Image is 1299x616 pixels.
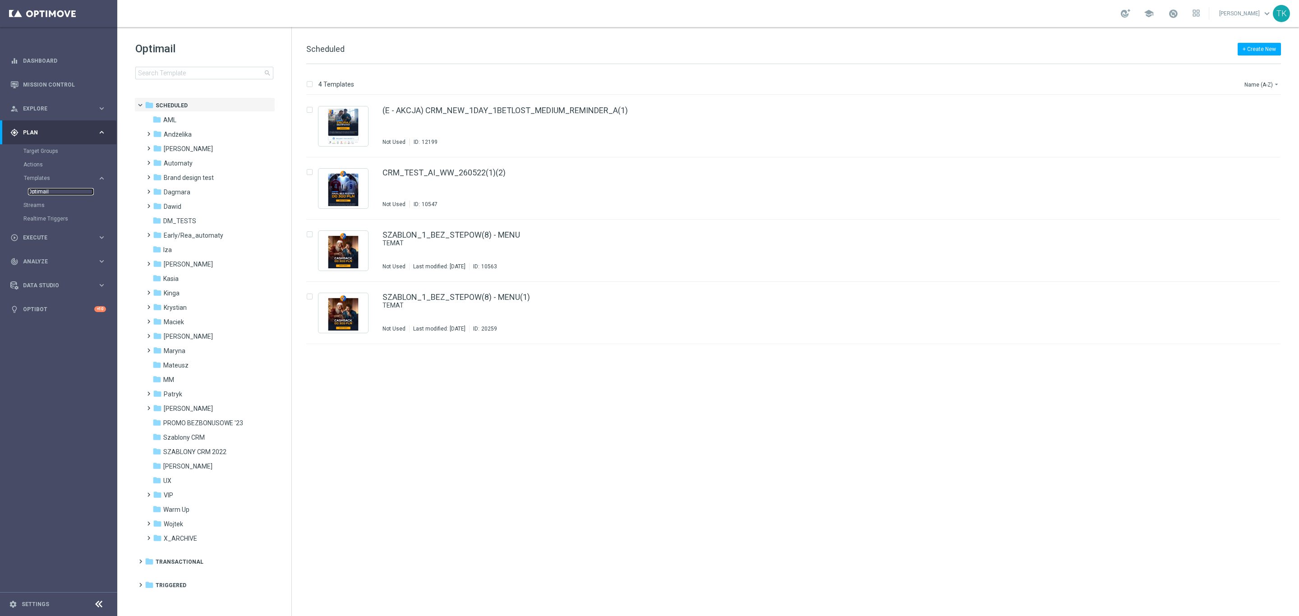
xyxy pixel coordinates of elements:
span: Mateusz [163,361,189,369]
div: 10563 [481,263,497,270]
i: lightbulb [10,305,18,313]
span: Early/Rea_automaty [164,231,223,239]
div: Last modified: [DATE] [410,263,469,270]
button: lightbulb Optibot +10 [10,306,106,313]
span: Execute [23,235,97,240]
span: Automaty [164,159,193,167]
i: folder [152,245,161,254]
span: Scheduled [156,101,188,110]
span: Analyze [23,259,97,264]
span: Maciek [164,318,184,326]
img: 10547.jpeg [321,171,366,206]
span: Szablony CRM [163,433,205,441]
button: Data Studio keyboard_arrow_right [10,282,106,289]
div: Explore [10,105,97,113]
i: folder [153,331,162,340]
span: Iza [163,246,172,254]
div: track_changes Analyze keyboard_arrow_right [10,258,106,265]
span: VIP [164,491,173,499]
span: search [264,69,271,77]
a: Realtime Triggers [23,215,94,222]
i: folder [153,230,162,239]
a: CRM_TEST_AI_WW_260522(1)(2) [382,169,506,177]
div: 12199 [422,138,438,146]
div: Press SPACE to select this row. [297,157,1297,220]
a: Dashboard [23,49,106,73]
i: folder [153,346,162,355]
span: Marcin G. [164,332,213,340]
div: Execute [10,234,97,242]
i: folder [153,202,162,211]
i: arrow_drop_down [1273,81,1280,88]
span: DM_TESTS [163,217,196,225]
button: equalizer Dashboard [10,57,106,64]
div: Last modified: [DATE] [410,325,469,332]
i: folder [152,447,161,456]
button: Mission Control [10,81,106,88]
img: 12199.jpeg [321,109,366,144]
i: folder [153,288,162,297]
div: Templates keyboard_arrow_right [23,175,106,182]
div: Data Studio [10,281,97,290]
i: folder [153,187,162,196]
div: TEMAT [382,301,1242,310]
span: Transactional [156,558,203,566]
span: Templates [24,175,88,181]
div: Not Used [382,325,405,332]
span: Data Studio [23,283,97,288]
div: Realtime Triggers [23,212,116,225]
i: folder [153,533,162,542]
div: TK [1273,5,1290,22]
button: person_search Explore keyboard_arrow_right [10,105,106,112]
span: Kamil N. [164,260,213,268]
div: ID: [410,138,438,146]
a: (E - AKCJA) CRM_NEW_1DAY_1BETLOST_MEDIUM_REMINDER_A(1) [382,106,628,115]
span: Antoni L. [164,145,213,153]
span: school [1144,9,1154,18]
div: Not Used [382,263,405,270]
div: Press SPACE to select this row. [297,95,1297,157]
div: Target Groups [23,144,116,158]
span: Piotr G. [164,405,213,413]
span: keyboard_arrow_down [1262,9,1272,18]
i: folder [153,303,162,312]
i: folder [153,404,162,413]
i: keyboard_arrow_right [97,174,106,183]
button: Name (A-Z)arrow_drop_down [1244,79,1281,90]
i: keyboard_arrow_right [97,233,106,242]
i: play_circle_outline [10,234,18,242]
i: keyboard_arrow_right [97,128,106,137]
div: Templates [24,175,97,181]
div: Not Used [382,138,405,146]
img: 10563.jpeg [321,233,366,268]
div: Templates [23,171,116,198]
span: Brand design test [164,174,214,182]
span: Triggered [156,581,186,589]
button: gps_fixed Plan keyboard_arrow_right [10,129,106,136]
div: Dashboard [10,49,106,73]
p: 4 Templates [318,80,354,88]
i: folder [153,144,162,153]
span: Warm Up [163,506,189,514]
i: folder [152,476,161,485]
i: gps_fixed [10,129,18,137]
div: Streams [23,198,116,212]
i: folder [152,505,161,514]
i: equalizer [10,57,18,65]
div: ID: [410,201,438,208]
i: folder [153,317,162,326]
div: ID: [469,263,497,270]
span: Maryna [164,347,185,355]
span: SZABLONY CRM 2022 [163,448,226,456]
div: Not Used [382,201,405,208]
span: Krystian [164,303,187,312]
div: Press SPACE to select this row. [297,220,1297,282]
i: keyboard_arrow_right [97,281,106,290]
img: 20259.jpeg [321,295,366,331]
div: Optibot [10,297,106,321]
a: TEMAT [382,301,1221,310]
i: folder [152,115,161,124]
